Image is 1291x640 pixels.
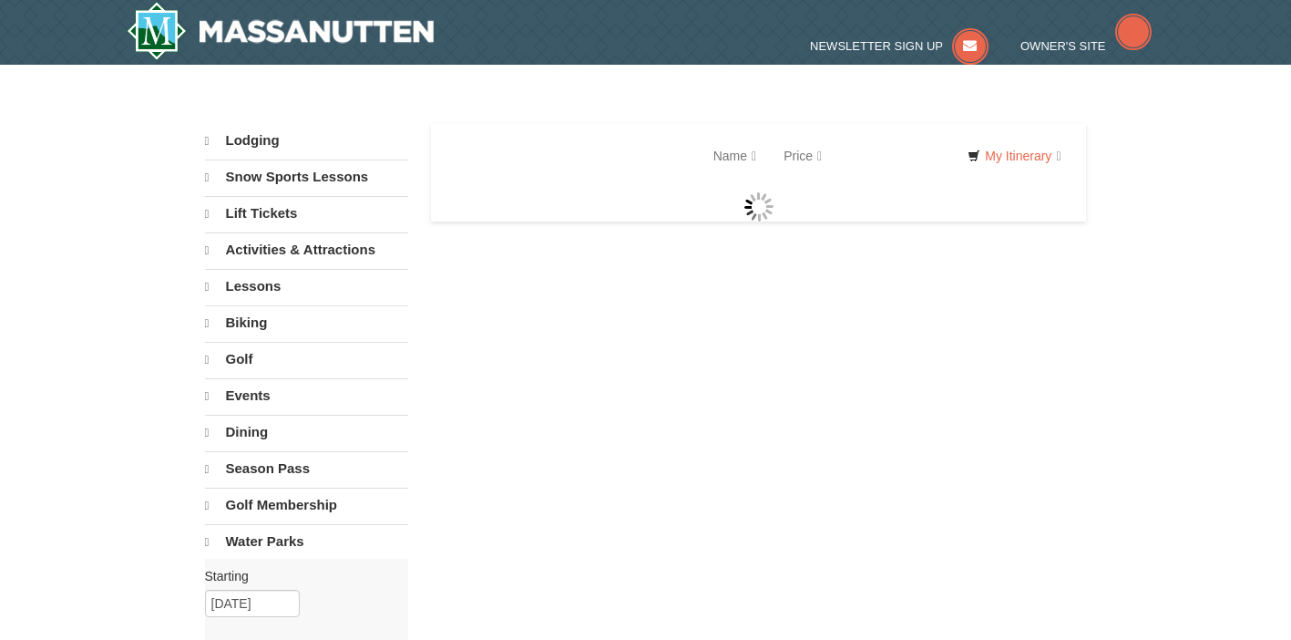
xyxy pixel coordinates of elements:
[205,269,408,304] a: Lessons
[700,138,770,174] a: Name
[127,2,435,60] a: Massanutten Resort
[1020,39,1106,53] span: Owner's Site
[810,39,943,53] span: Newsletter Sign Up
[770,138,835,174] a: Price
[205,567,394,585] label: Starting
[956,142,1072,170] a: My Itinerary
[205,488,408,522] a: Golf Membership
[205,196,408,231] a: Lift Tickets
[205,524,408,559] a: Water Parks
[810,39,989,53] a: Newsletter Sign Up
[205,305,408,340] a: Biking
[205,342,408,377] a: Golf
[205,415,408,449] a: Dining
[205,232,408,267] a: Activities & Attractions
[1020,39,1152,53] a: Owner's Site
[205,451,408,486] a: Season Pass
[205,160,408,194] a: Snow Sports Lessons
[205,124,408,158] a: Lodging
[205,378,408,413] a: Events
[744,192,774,222] img: wait gif
[127,2,435,60] img: Massanutten Resort Logo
